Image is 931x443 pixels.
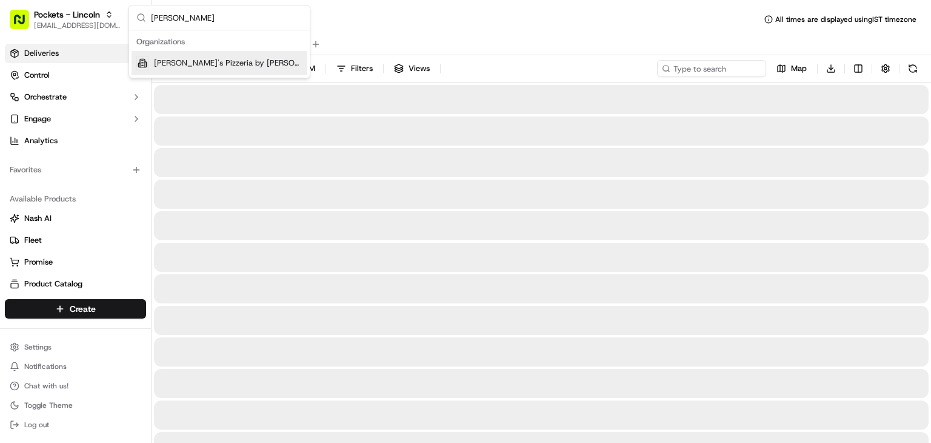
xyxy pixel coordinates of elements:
[24,70,50,81] span: Control
[24,48,59,59] span: Deliveries
[5,274,146,294] button: Product Catalog
[101,188,105,197] span: •
[12,115,34,137] img: 1736555255976-a54dd68f-1ca7-489b-9aae-adbdc363a1c4
[775,15,916,24] span: All times are displayed using IST timezone
[188,155,221,169] button: See all
[331,60,378,77] button: Filters
[98,266,199,288] a: 💻API Documentation
[24,221,34,231] img: 1736555255976-a54dd68f-1ca7-489b-9aae-adbdc363a1c4
[70,303,96,315] span: Create
[904,60,921,77] button: Refresh
[85,300,147,309] a: Powered byPylon
[34,21,121,30] button: [EMAIL_ADDRESS][DOMAIN_NAME]
[12,157,81,167] div: Past conversations
[5,416,146,433] button: Log out
[132,33,307,51] div: Organizations
[24,235,42,246] span: Fleet
[5,66,146,85] button: Control
[25,115,47,137] img: 1738778727109-b901c2ba-d612-49f7-a14d-d897ce62d23f
[771,60,812,77] button: Map
[24,381,68,391] span: Chat with us!
[115,271,195,283] span: API Documentation
[12,176,32,195] img: Angelique Valdez
[107,220,132,230] span: [DATE]
[409,63,430,74] span: Views
[151,5,302,30] input: Search...
[32,78,218,90] input: Got a question? Start typing here...
[5,299,146,319] button: Create
[791,63,807,74] span: Map
[5,87,146,107] button: Orchestrate
[5,109,146,129] button: Engage
[12,12,36,36] img: Nash
[389,60,435,77] button: Views
[10,257,141,268] a: Promise
[102,272,112,282] div: 💻
[24,420,49,430] span: Log out
[10,235,141,246] a: Fleet
[24,213,52,224] span: Nash AI
[55,115,199,127] div: Start new chat
[5,252,146,272] button: Promise
[206,119,221,134] button: Start new chat
[24,135,58,146] span: Analytics
[5,160,146,180] div: Favorites
[12,272,22,282] div: 📗
[129,30,310,78] div: Suggestions
[55,127,167,137] div: We're available if you need us!
[5,377,146,394] button: Chat with us!
[121,300,147,309] span: Pylon
[24,257,53,268] span: Promise
[38,220,98,230] span: [PERSON_NAME]
[24,362,67,371] span: Notifications
[24,279,82,289] span: Product Catalog
[12,209,32,228] img: Joseph V.
[657,60,766,77] input: Type to search
[10,279,141,289] a: Product Catalog
[5,397,146,414] button: Toggle Theme
[24,271,93,283] span: Knowledge Base
[5,131,146,150] a: Analytics
[24,113,51,124] span: Engage
[5,209,146,228] button: Nash AI
[24,342,52,352] span: Settings
[12,48,221,67] p: Welcome 👋
[107,188,132,197] span: [DATE]
[5,5,125,34] button: Pockets - Lincoln[EMAIL_ADDRESS][DOMAIN_NAME]
[5,231,146,250] button: Fleet
[38,188,98,197] span: [PERSON_NAME]
[5,339,146,356] button: Settings
[154,58,302,69] span: [PERSON_NAME]'s Pizzeria by [PERSON_NAME]
[101,220,105,230] span: •
[24,401,73,410] span: Toggle Theme
[5,44,146,63] a: Deliveries
[24,92,67,103] span: Orchestrate
[10,213,141,224] a: Nash AI
[24,188,34,198] img: 1736555255976-a54dd68f-1ca7-489b-9aae-adbdc363a1c4
[7,266,98,288] a: 📗Knowledge Base
[351,63,373,74] span: Filters
[5,358,146,375] button: Notifications
[5,189,146,209] div: Available Products
[34,8,100,21] button: Pockets - Lincoln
